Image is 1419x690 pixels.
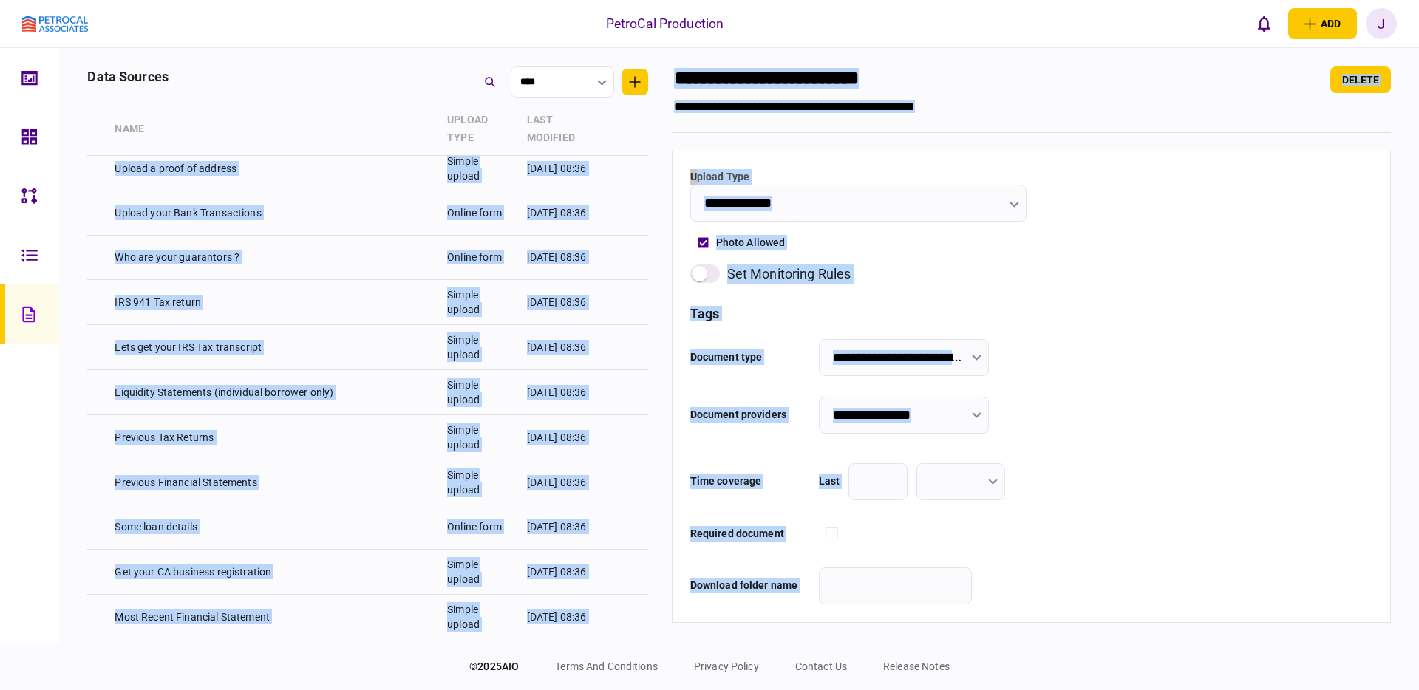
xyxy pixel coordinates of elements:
td: [DATE] 08:36 [520,236,607,280]
div: Document type [690,339,809,376]
td: [DATE] 08:36 [520,325,607,370]
td: Get your CA business registration [107,550,440,595]
td: [DATE] 08:36 [520,370,607,415]
td: Simple upload [440,280,520,325]
button: open adding identity options [1288,8,1357,39]
td: Upload your Bank Transactions [107,191,440,236]
div: PetroCal Production [606,14,724,33]
td: Simple upload [440,415,520,460]
div: data sources [87,66,169,86]
td: Simple upload [440,550,520,595]
td: Simple upload [440,325,520,370]
th: Name [107,103,440,156]
td: Most Recent Financial Statement [107,595,440,639]
div: Time coverage [690,463,809,500]
td: Previous Financial Statements [107,460,440,505]
td: Some loan details [107,505,440,550]
h3: tags [690,307,1372,321]
div: © 2025 AIO [469,659,537,674]
a: release notes [883,660,950,672]
div: Required document [690,526,809,542]
td: Lets get your IRS Tax transcript [107,325,440,370]
div: Document providers [690,397,809,443]
td: Online form [440,505,520,550]
td: [DATE] 08:36 [520,505,607,550]
button: J [1366,8,1397,39]
a: privacy policy [694,660,759,672]
td: Simple upload [440,370,520,415]
td: [DATE] 08:36 [520,415,607,460]
div: set monitoring rules [727,264,851,284]
td: Online form [440,191,520,236]
td: Previous Tax Returns [107,415,440,460]
td: Simple upload [440,595,520,639]
label: Upload Type [690,169,1027,185]
td: Simple upload [440,460,520,505]
td: Online form [440,236,520,280]
td: IRS 941 Tax return [107,280,440,325]
td: Liquidity Statements (individual borrower only) [107,370,440,415]
div: Download folder name [690,567,809,604]
td: [DATE] 08:36 [520,146,607,191]
input: Upload Type [690,185,1027,222]
td: [DATE] 08:36 [520,280,607,325]
td: [DATE] 08:36 [520,460,607,505]
th: Upload Type [440,103,520,156]
button: open notifications list [1248,8,1279,39]
img: client company logo [22,16,88,33]
td: Simple upload [440,146,520,191]
a: terms and conditions [555,660,658,672]
td: [DATE] 08:36 [520,595,607,639]
td: Upload a proof of address [107,146,440,191]
td: Who are your guarantors ? [107,236,440,280]
div: Last [819,463,840,500]
td: [DATE] 08:36 [520,191,607,236]
a: contact us [795,660,847,672]
div: photo allowed [716,235,786,250]
button: delete [1330,66,1391,93]
td: [DATE] 08:36 [520,550,607,595]
th: last modified [520,103,607,156]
